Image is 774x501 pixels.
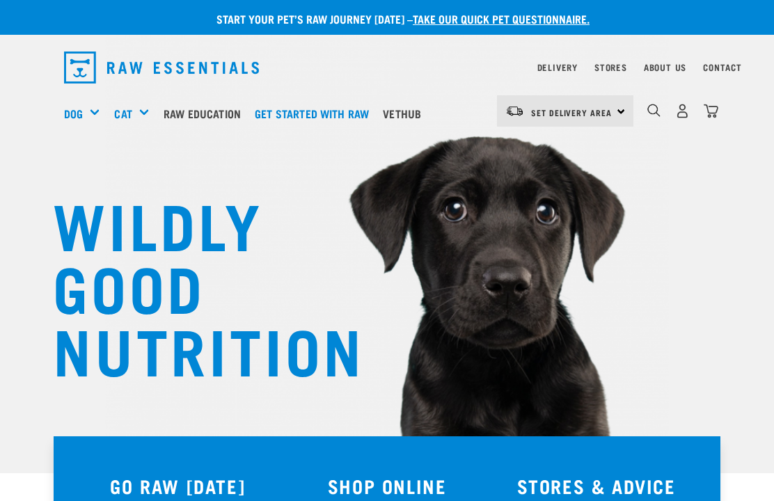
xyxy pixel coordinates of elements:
a: About Us [644,65,686,70]
a: Contact [703,65,742,70]
a: Vethub [379,86,432,141]
a: take our quick pet questionnaire. [413,15,590,22]
nav: dropdown navigation [53,46,721,89]
h3: SHOP ONLINE [291,475,484,497]
h3: STORES & ADVICE [500,475,693,497]
img: van-moving.png [505,105,524,118]
img: home-icon@2x.png [704,104,718,118]
a: Stores [594,65,627,70]
img: home-icon-1@2x.png [647,104,661,117]
img: Raw Essentials Logo [64,51,259,83]
h3: GO RAW [DATE] [81,475,274,497]
a: Dog [64,105,83,122]
img: user.png [675,104,690,118]
a: Raw Education [160,86,251,141]
span: Set Delivery Area [531,110,612,115]
a: Delivery [537,65,578,70]
h1: WILDLY GOOD NUTRITION [53,191,331,379]
a: Get started with Raw [251,86,379,141]
a: Cat [114,105,132,122]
